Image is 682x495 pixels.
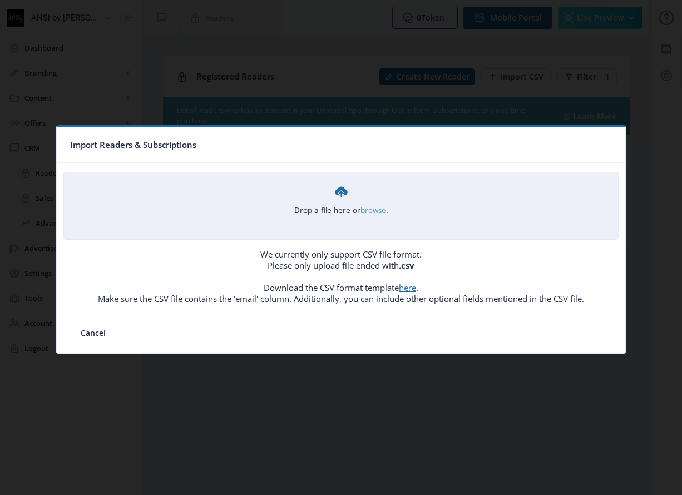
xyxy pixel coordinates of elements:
[294,184,388,216] div: Drop a file here or .
[399,260,414,271] b: .csv
[57,249,625,304] p: We currently only support CSV file format. Please only upload file ended with Download the CSV fo...
[70,322,116,344] button: Cancel
[57,127,625,163] nb-card-header: Import Readers & Subscriptions
[399,282,416,293] a: here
